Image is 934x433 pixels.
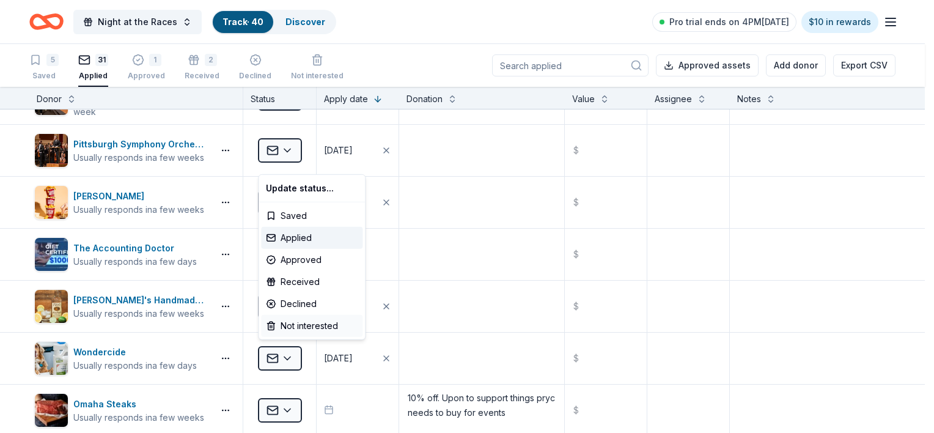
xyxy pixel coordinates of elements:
div: Update status... [261,177,362,199]
div: Declined [261,293,362,315]
div: Received [261,271,362,293]
div: Not interested [261,315,362,337]
div: Saved [261,205,362,227]
div: Applied [261,227,362,249]
div: Approved [261,249,362,271]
